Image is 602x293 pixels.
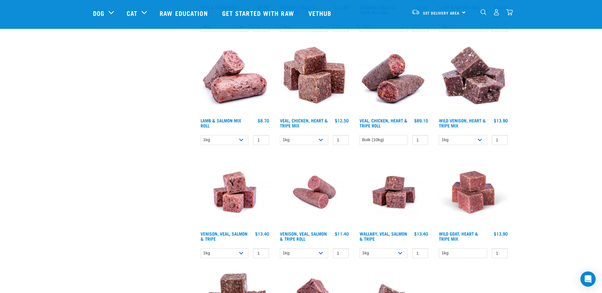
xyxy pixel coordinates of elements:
img: user.png [493,9,500,16]
a: Vethub [302,0,340,26]
input: 1 [492,248,508,258]
a: Cat [127,8,137,18]
input: 1 [412,135,428,145]
img: Goat Heart Tripe 8451 [437,156,509,228]
img: 1171 Venison Heart Tripe Mix 01 [437,43,509,115]
a: Get started with Raw [216,0,302,26]
div: Open Intercom Messenger [580,271,596,287]
a: Lamb & Salmon Mix Roll [201,119,241,127]
a: Venison, Veal, Salmon & Tripe Roll [280,232,327,240]
img: van-moving.png [411,9,420,15]
img: 1263 Chicken Organ Roll 02 [358,43,430,115]
input: 1 [333,135,349,145]
img: home-icon-1@2x.png [480,9,486,15]
a: Raw Education [153,0,215,26]
a: Wild Goat, Heart & Tripe Mix [439,232,478,240]
img: Venison Veal Salmon Tripe 1621 [199,156,271,228]
a: Dog [93,8,104,18]
img: 1261 Lamb Salmon Roll 01 [199,43,271,115]
input: 1 [492,135,508,145]
div: $13.40 [414,231,428,236]
a: Wild Venison, Heart & Tripe Mix [439,119,486,127]
img: Venison Veal Salmon Tripe 1651 [278,156,350,228]
input: 1 [253,248,269,258]
span: Set Delivery Area [423,12,460,14]
a: Veal, Chicken, Heart & Tripe Roll [360,119,407,127]
input: 1 [253,135,269,145]
div: $89.10 [414,118,428,123]
div: $12.50 [335,118,349,123]
div: $8.70 [258,118,269,123]
img: Wallaby Veal Salmon Tripe 1642 [358,156,430,228]
div: $13.90 [494,118,508,123]
div: $11.40 [335,231,349,236]
input: 1 [412,248,428,258]
a: Wallaby, Veal, Salmon & Tripe [360,232,407,240]
a: Veal, Chicken, Heart & Tripe Mix [280,119,328,127]
img: Veal Chicken Heart Tripe Mix 01 [278,43,350,115]
div: $13.40 [255,231,269,236]
a: Venison, Veal, Salmon & Tripe [201,232,248,240]
div: $13.90 [494,231,508,236]
input: 1 [333,248,349,258]
img: home-icon@2x.png [506,9,513,16]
